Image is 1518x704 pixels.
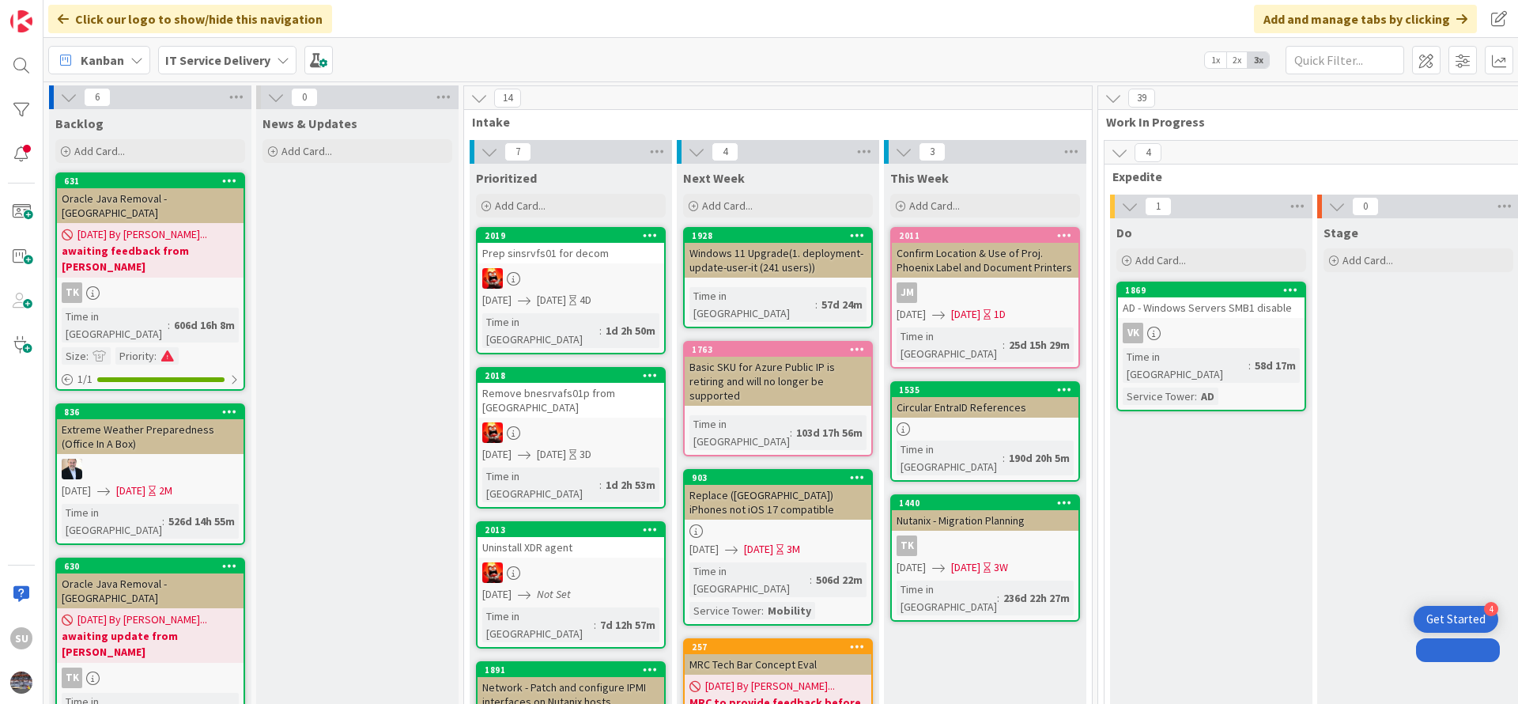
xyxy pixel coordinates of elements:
div: 4 [1484,602,1498,616]
div: 1928 [685,229,871,243]
div: 58d 17m [1251,357,1300,374]
div: TK [897,536,917,556]
span: 14 [494,89,521,108]
div: Service Tower [689,602,761,619]
div: Confirm Location & Use of Proj. Phoenix Label and Document Printers [892,243,1078,278]
div: 2018 [478,369,664,383]
div: 1535Circular EntraID References [892,383,1078,418]
span: 4 [712,142,738,161]
img: VN [482,422,503,443]
a: 2019Prep sinsrvfs01 for decomVN[DATE][DATE]4DTime in [GEOGRAPHIC_DATA]:1d 2h 50m [476,227,666,354]
div: 3D [580,446,591,463]
span: : [599,322,602,339]
a: 1535Circular EntraID ReferencesTime in [GEOGRAPHIC_DATA]:190d 20h 5m [890,381,1080,482]
div: 836Extreme Weather Preparedness (Office In A Box) [57,405,244,454]
div: 1/1 [57,369,244,389]
div: VN [478,422,664,443]
div: SU [10,627,32,649]
a: 1869AD - Windows Servers SMB1 disableVKTime in [GEOGRAPHIC_DATA]:58d 17mService Tower:AD [1116,282,1306,411]
div: AD [1197,388,1218,405]
span: [DATE] [482,292,512,308]
div: TK [892,536,1078,556]
div: 7d 12h 57m [596,616,659,634]
span: : [815,296,818,313]
div: Time in [GEOGRAPHIC_DATA] [689,287,815,322]
div: 506d 22m [812,571,867,589]
a: 2011Confirm Location & Use of Proj. Phoenix Label and Document PrintersJM[DATE][DATE]1DTime in [G... [890,227,1080,369]
span: 3x [1248,52,1269,68]
span: Kanban [81,51,124,70]
span: [DATE] By [PERSON_NAME]... [77,226,207,243]
div: 631Oracle Java Removal - [GEOGRAPHIC_DATA] [57,174,244,223]
span: Intake [472,114,1072,130]
div: Time in [GEOGRAPHIC_DATA] [62,308,168,343]
div: 1d 2h 53m [602,476,659,494]
div: 1763 [692,344,871,355]
div: 1928 [692,230,871,241]
div: 2018Remove bnesrvafs01p from [GEOGRAPHIC_DATA] [478,369,664,418]
img: avatar [10,672,32,694]
div: Add and manage tabs by clicking [1254,5,1477,33]
div: 630Oracle Java Removal - [GEOGRAPHIC_DATA] [57,559,244,608]
span: [DATE] [951,559,980,576]
span: [DATE] [537,292,566,308]
div: VN [478,268,664,289]
div: Remove bnesrvafs01p from [GEOGRAPHIC_DATA] [478,383,664,418]
div: Nutanix - Migration Planning [892,510,1078,531]
div: 2019 [485,230,664,241]
div: 1928Windows 11 Upgrade(1. deployment-update-user-it (241 users)) [685,229,871,278]
div: Prep sinsrvfs01 for decom [478,243,664,263]
div: Service Tower [1123,388,1195,405]
div: 1763 [685,343,871,357]
div: 3M [787,541,800,558]
div: Time in [GEOGRAPHIC_DATA] [897,441,1003,475]
div: Replace ([GEOGRAPHIC_DATA]) iPhones not iOS 17 compatible [685,485,871,520]
a: 836Extreme Weather Preparedness (Office In A Box)HO[DATE][DATE]2MTime in [GEOGRAPHIC_DATA]:526d 1... [55,403,245,545]
div: MRC Tech Bar Concept Eval [685,654,871,675]
a: 1440Nutanix - Migration PlanningTK[DATE][DATE]3WTime in [GEOGRAPHIC_DATA]:236d 22h 27m [890,494,1080,622]
div: 236d 22h 27m [999,589,1074,607]
div: Extreme Weather Preparedness (Office In A Box) [57,419,244,454]
div: Open Get Started checklist, remaining modules: 4 [1414,606,1498,633]
div: 57d 24m [818,296,867,313]
div: Mobility [764,602,815,619]
div: 25d 15h 29m [1005,336,1074,354]
a: 631Oracle Java Removal - [GEOGRAPHIC_DATA][DATE] By [PERSON_NAME]...awaiting feedback from [PERSO... [55,172,245,391]
div: Get Started [1426,611,1486,627]
div: Size [62,347,86,365]
span: : [761,602,764,619]
span: [DATE] [482,586,512,603]
span: Add Card... [1135,253,1186,267]
div: 190d 20h 5m [1005,449,1074,467]
div: Time in [GEOGRAPHIC_DATA] [897,581,997,615]
span: Add Card... [281,144,332,158]
div: 2011 [892,229,1078,243]
div: Time in [GEOGRAPHIC_DATA] [482,607,594,642]
span: 39 [1128,89,1155,108]
span: 0 [291,88,318,107]
span: Prioritized [476,170,537,186]
span: This Week [890,170,949,186]
span: [DATE] [951,306,980,323]
div: 2013 [478,523,664,537]
div: Time in [GEOGRAPHIC_DATA] [689,415,790,450]
input: Quick Filter... [1286,46,1404,74]
b: awaiting update from [PERSON_NAME] [62,628,239,660]
div: 2019Prep sinsrvfs01 for decom [478,229,664,263]
span: 3 [919,142,946,161]
div: Windows 11 Upgrade(1. deployment-update-user-it (241 users)) [685,243,871,278]
span: [DATE] [744,541,773,558]
div: Time in [GEOGRAPHIC_DATA] [1123,348,1248,383]
i: Not Set [537,587,571,601]
div: Basic SKU for Azure Public IP is retiring and will no longer be supported [685,357,871,406]
div: 257 [685,640,871,654]
span: 7 [504,142,531,161]
div: Time in [GEOGRAPHIC_DATA] [62,504,162,539]
span: [DATE] [897,559,926,576]
div: Time in [GEOGRAPHIC_DATA] [689,562,810,597]
div: 1869 [1125,285,1305,296]
span: : [168,316,170,334]
div: 1869 [1118,283,1305,297]
img: Visit kanbanzone.com [10,10,32,32]
div: Priority [115,347,154,365]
